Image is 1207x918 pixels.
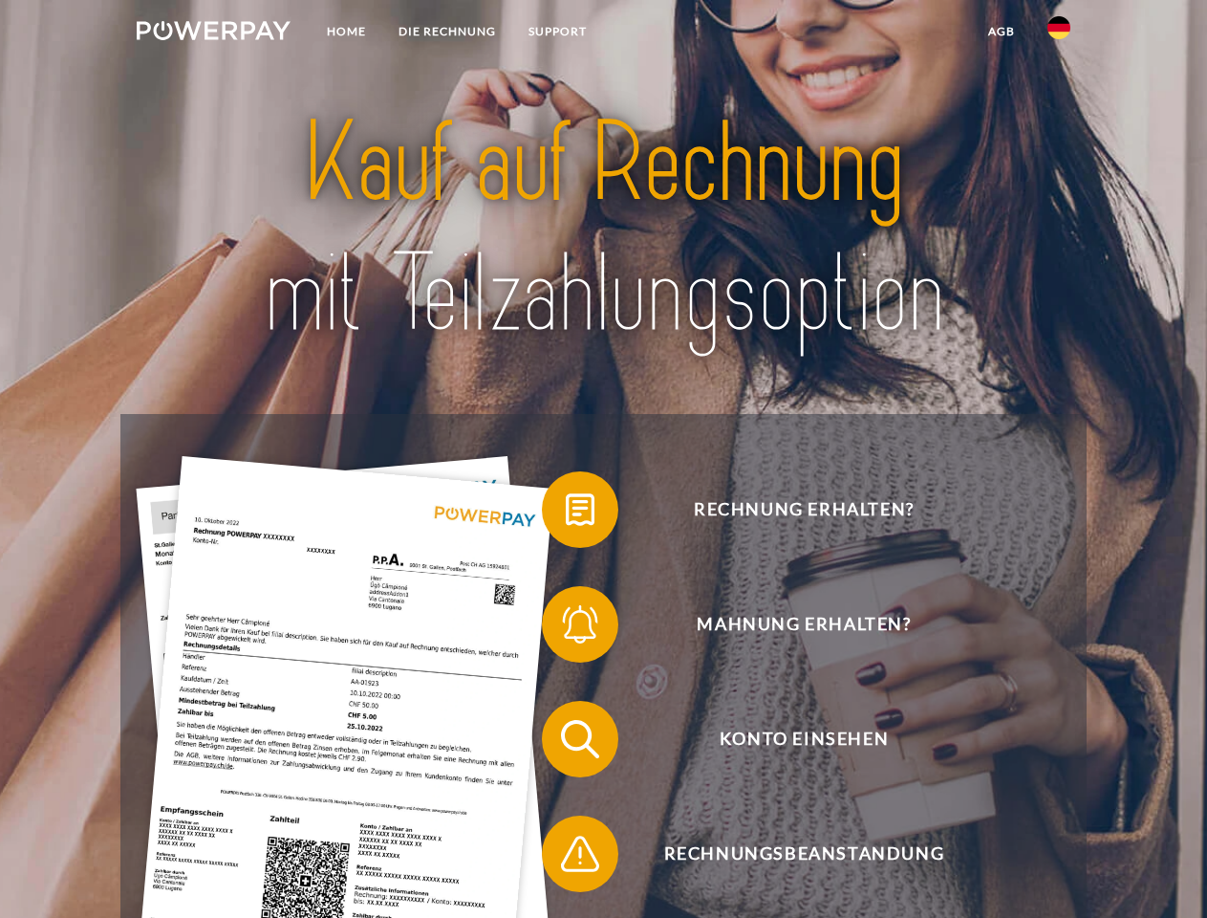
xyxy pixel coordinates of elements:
img: logo-powerpay-white.svg [137,21,291,40]
button: Mahnung erhalten? [542,586,1039,663]
button: Konto einsehen [542,701,1039,777]
button: Rechnung erhalten? [542,471,1039,548]
span: Rechnungsbeanstandung [570,816,1038,892]
span: Konto einsehen [570,701,1038,777]
a: Home [311,14,382,49]
img: qb_bill.svg [556,486,604,534]
a: agb [972,14,1031,49]
button: Rechnungsbeanstandung [542,816,1039,892]
a: SUPPORT [512,14,603,49]
img: qb_bell.svg [556,601,604,648]
img: qb_warning.svg [556,830,604,878]
img: title-powerpay_de.svg [183,92,1024,366]
a: DIE RECHNUNG [382,14,512,49]
span: Mahnung erhalten? [570,586,1038,663]
span: Rechnung erhalten? [570,471,1038,548]
img: de [1047,16,1070,39]
img: qb_search.svg [556,715,604,763]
